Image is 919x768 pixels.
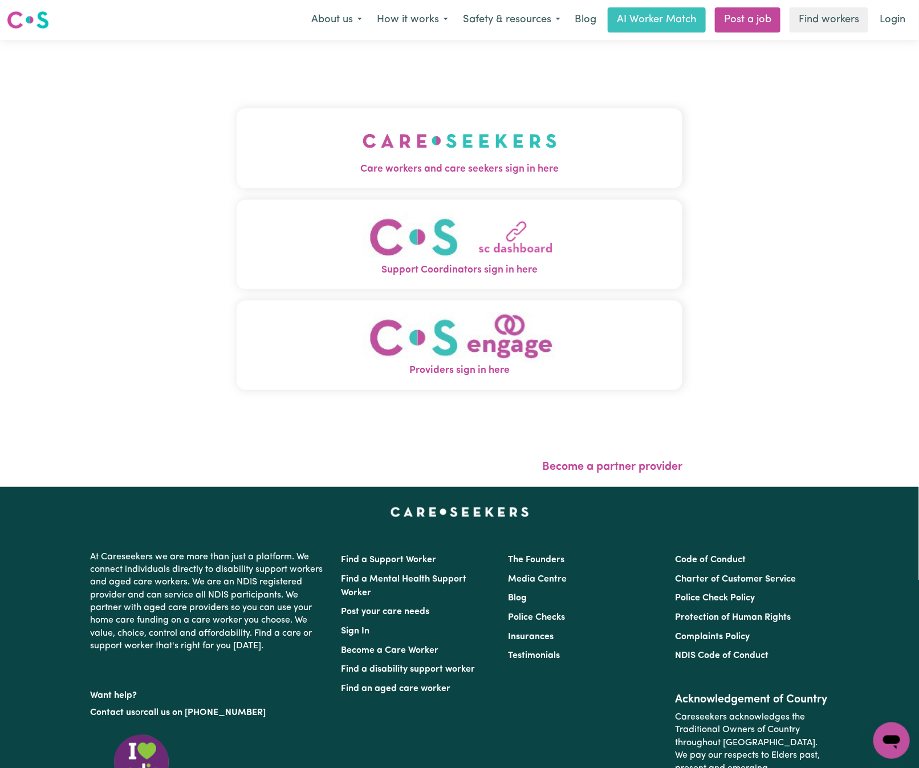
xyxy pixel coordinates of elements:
[676,613,791,622] a: Protection of Human Rights
[237,300,682,390] button: Providers sign in here
[341,607,429,616] a: Post your care needs
[90,546,327,657] p: At Careseekers we are more than just a platform. We connect individuals directly to disability su...
[341,646,438,655] a: Become a Care Worker
[676,632,750,641] a: Complaints Policy
[90,685,327,702] p: Want help?
[341,665,475,674] a: Find a disability support worker
[237,363,682,378] span: Providers sign in here
[341,684,450,693] a: Find an aged care worker
[608,7,706,32] a: AI Worker Match
[237,162,682,177] span: Care workers and care seekers sign in here
[508,613,565,622] a: Police Checks
[304,8,369,32] button: About us
[90,708,135,717] a: Contact us
[341,627,369,636] a: Sign In
[7,10,49,30] img: Careseekers logo
[341,555,436,564] a: Find a Support Worker
[715,7,780,32] a: Post a job
[873,7,912,32] a: Login
[676,693,829,706] h2: Acknowledgement of Country
[508,632,554,641] a: Insurances
[237,200,682,289] button: Support Coordinators sign in here
[508,575,567,584] a: Media Centre
[369,8,456,32] button: How it works
[341,575,466,598] a: Find a Mental Health Support Worker
[508,555,564,564] a: The Founders
[508,594,527,603] a: Blog
[144,708,266,717] a: call us on [PHONE_NUMBER]
[237,108,682,188] button: Care workers and care seekers sign in here
[456,8,568,32] button: Safety & resources
[237,263,682,278] span: Support Coordinators sign in here
[7,7,49,33] a: Careseekers logo
[568,7,603,32] a: Blog
[676,555,746,564] a: Code of Conduct
[508,651,560,660] a: Testimonials
[676,594,755,603] a: Police Check Policy
[873,722,910,759] iframe: Button to launch messaging window
[790,7,868,32] a: Find workers
[676,575,796,584] a: Charter of Customer Service
[676,651,769,660] a: NDIS Code of Conduct
[542,461,682,473] a: Become a partner provider
[90,702,327,724] p: or
[391,507,529,517] a: Careseekers home page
